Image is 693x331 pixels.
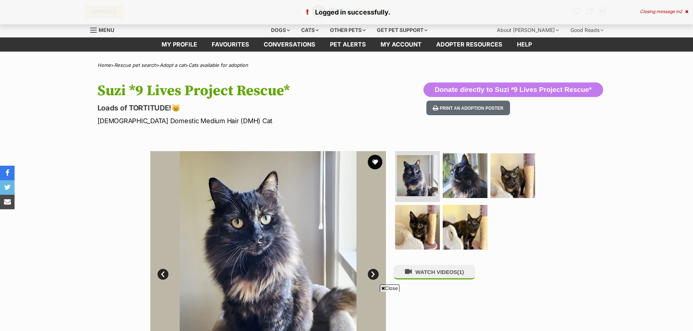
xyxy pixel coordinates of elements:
div: Closing message in [640,9,688,14]
a: Help [510,37,539,52]
span: Menu [99,27,114,33]
a: Menu [90,23,119,36]
a: Prev [158,269,168,280]
button: favourite [368,155,382,169]
p: Loads of TORTITUDE!😸 [97,103,405,113]
div: Good Reads [565,23,609,37]
img: Photo of Suzi *9 Lives Project Rescue* [490,153,535,198]
a: Adopt a cat [160,62,185,68]
span: (1) [457,269,464,275]
img: Photo of Suzi *9 Lives Project Rescue* [395,205,440,250]
h1: Suzi *9 Lives Project Rescue* [97,82,405,99]
a: Home [97,62,111,68]
button: Donate directly to Suzi *9 Lives Project Rescue* [423,82,603,97]
img: Photo of Suzi *9 Lives Project Rescue* [443,153,487,198]
span: Close [380,284,399,292]
span: 2 [680,9,682,14]
a: Cats available for adoption [188,62,248,68]
button: WATCH VIDEOS(1) [394,265,475,279]
a: Next [368,269,379,280]
div: Other pets [325,23,371,37]
div: Dogs [266,23,295,37]
a: conversations [256,37,323,52]
div: Cats [296,23,324,37]
a: My profile [154,37,204,52]
iframe: Advertisement [214,295,479,327]
a: My account [373,37,429,52]
a: Pet alerts [323,37,373,52]
img: Photo of Suzi *9 Lives Project Rescue* [443,205,487,250]
a: Adopter resources [429,37,510,52]
p: Logged in successfully. [7,7,686,17]
img: Photo of Suzi *9 Lives Project Rescue* [397,155,438,196]
div: > > > [79,62,614,68]
a: Rescue pet search [114,62,156,68]
button: Print an adoption poster [426,101,510,116]
div: About [PERSON_NAME] [492,23,564,37]
p: [DEMOGRAPHIC_DATA] Domestic Medium Hair (DMH) Cat [97,116,405,126]
a: Favourites [204,37,256,52]
div: Get pet support [372,23,433,37]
